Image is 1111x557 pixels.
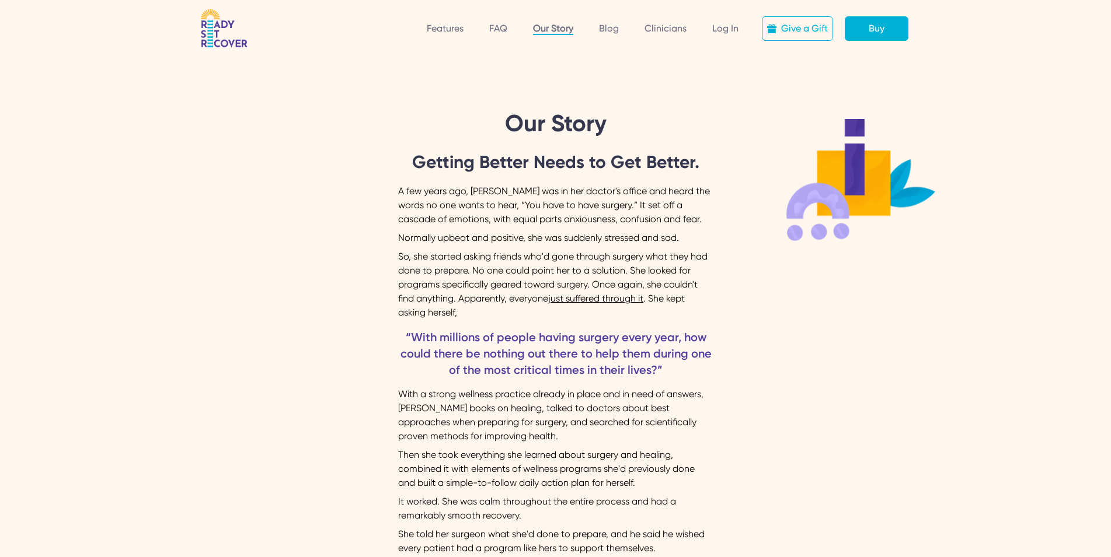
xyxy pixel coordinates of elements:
div: Buy [869,22,884,36]
div: With a strong wellness practice already in place and in need of answers, [PERSON_NAME] books on h... [398,387,713,443]
a: FAQ [489,23,507,34]
div: Normally upbeat and positive, she was suddenly stressed and sad. [398,231,713,245]
a: Our Story [533,23,573,35]
a: Features [427,23,464,34]
div: So, she started asking friends who'd gone through surgery what they had done to prepare. No one c... [398,250,713,320]
a: Give a Gift [762,16,833,41]
div: She told her surgeon what she'd done to prepare, and he said he wished every patient had a progra... [398,527,713,555]
div: . She kept asking herself, [398,293,685,318]
a: Blog [599,23,619,34]
a: Clinicians [645,23,687,34]
a: Log In [712,23,739,34]
div: It worked. She was calm throughout the entire process and had a remarkably smooth recovery. [398,495,713,523]
img: Illustration 2 [786,119,935,241]
div: Give a Gift [781,22,828,36]
div: Then she took everything she learned about surgery and healing, combined it with elements of well... [398,448,713,490]
a: Buy [845,16,908,41]
h1: Our Story [505,112,607,135]
img: RSR [201,9,248,48]
div: “With millions of people having surgery every year, how could there be nothing out there to help ... [398,329,713,378]
div: Getting Better Needs to Get Better. [9,152,1102,173]
div: just suffered through it [548,293,643,304]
